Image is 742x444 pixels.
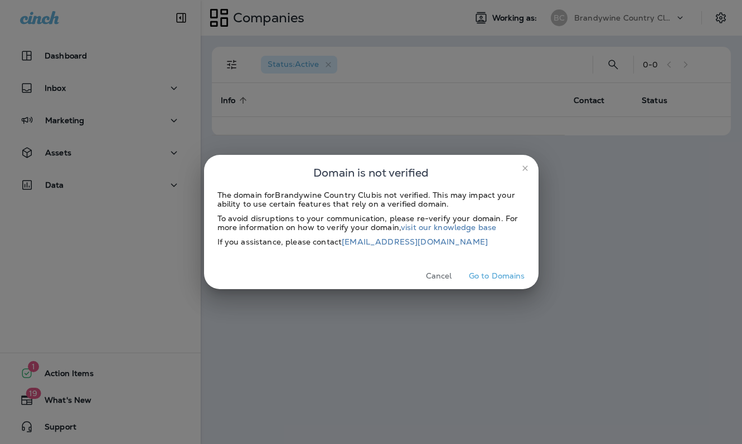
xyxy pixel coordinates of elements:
[401,222,496,232] a: visit our knowledge base
[217,214,525,232] div: To avoid disruptions to your communication, please re-verify your domain. For more information on...
[217,237,525,246] div: If you assistance, please contact
[418,267,460,285] button: Cancel
[516,159,534,177] button: close
[464,267,530,285] button: Go to Domains
[313,164,429,182] span: Domain is not verified
[342,237,488,247] a: [EMAIL_ADDRESS][DOMAIN_NAME]
[217,191,525,208] div: The domain for Brandywine Country Club is not verified. This may impact your ability to use certa...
